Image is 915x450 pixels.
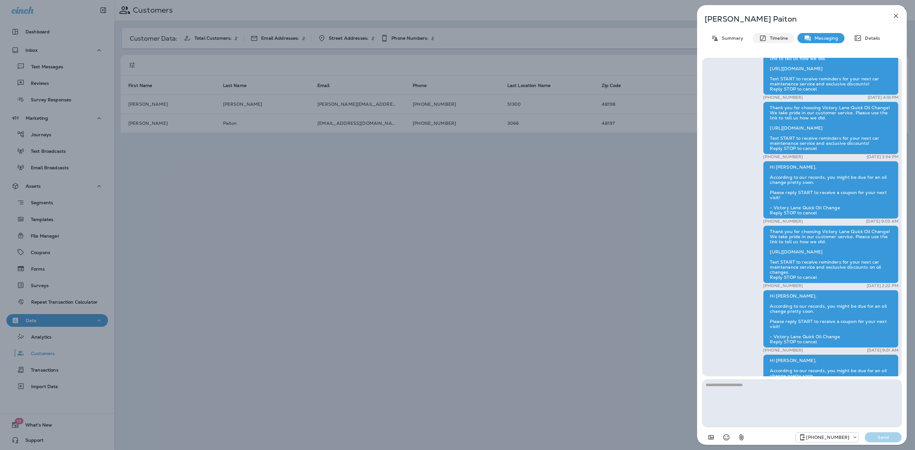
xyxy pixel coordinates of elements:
p: [DATE] 2:22 PM [867,283,898,288]
p: Timeline [767,36,788,41]
p: Details [862,36,880,41]
div: Thank you for choosing Victory Lane Quick Oil Change! We take pride in our customer service. Plea... [763,102,898,154]
div: Thank you for choosing Victory Lane Quick Oil Change! We take pride in our customer service. Plea... [763,225,898,283]
p: [DATE] 9:03 AM [866,219,898,224]
p: [DATE] 9:01 AM [867,348,898,353]
button: Add in a premade template [705,431,717,444]
p: [PHONE_NUMBER] [763,95,803,100]
p: [DATE] 3:34 PM [867,154,898,159]
p: [PHONE_NUMBER] [806,435,849,440]
div: Thank you for choosing Victory Lane Quick Oil Change! We take pride in our customer service. Plea... [763,42,898,95]
p: [PHONE_NUMBER] [763,154,803,159]
div: +1 (734) 808-3643 [796,433,858,441]
p: Summary [719,36,743,41]
div: Hi [PERSON_NAME], According to our records, you might be due for an oil change pretty soon. Pleas... [763,161,898,219]
button: Select an emoji [720,431,733,444]
div: Hi [PERSON_NAME], According to our records, you might be due for an oil change pretty soon. Pleas... [763,290,898,348]
p: [PHONE_NUMBER] [763,348,803,353]
p: Messaging [811,36,838,41]
p: [PHONE_NUMBER] [763,219,803,224]
div: Hi [PERSON_NAME], According to our records, you might be due for an oil change pretty soon. Pleas... [763,354,898,412]
p: [DATE] 4:18 PM [868,95,898,100]
p: [PERSON_NAME] Paiton [705,15,878,24]
p: [PHONE_NUMBER] [763,283,803,288]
